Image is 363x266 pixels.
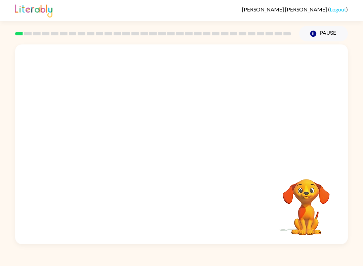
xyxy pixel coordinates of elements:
[15,3,52,18] img: Literably
[242,6,348,12] div: ( )
[242,6,328,12] span: [PERSON_NAME] [PERSON_NAME]
[273,169,340,236] video: Your browser must support playing .mp4 files to use Literably. Please try using another browser.
[299,26,348,41] button: Pause
[330,6,346,12] a: Logout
